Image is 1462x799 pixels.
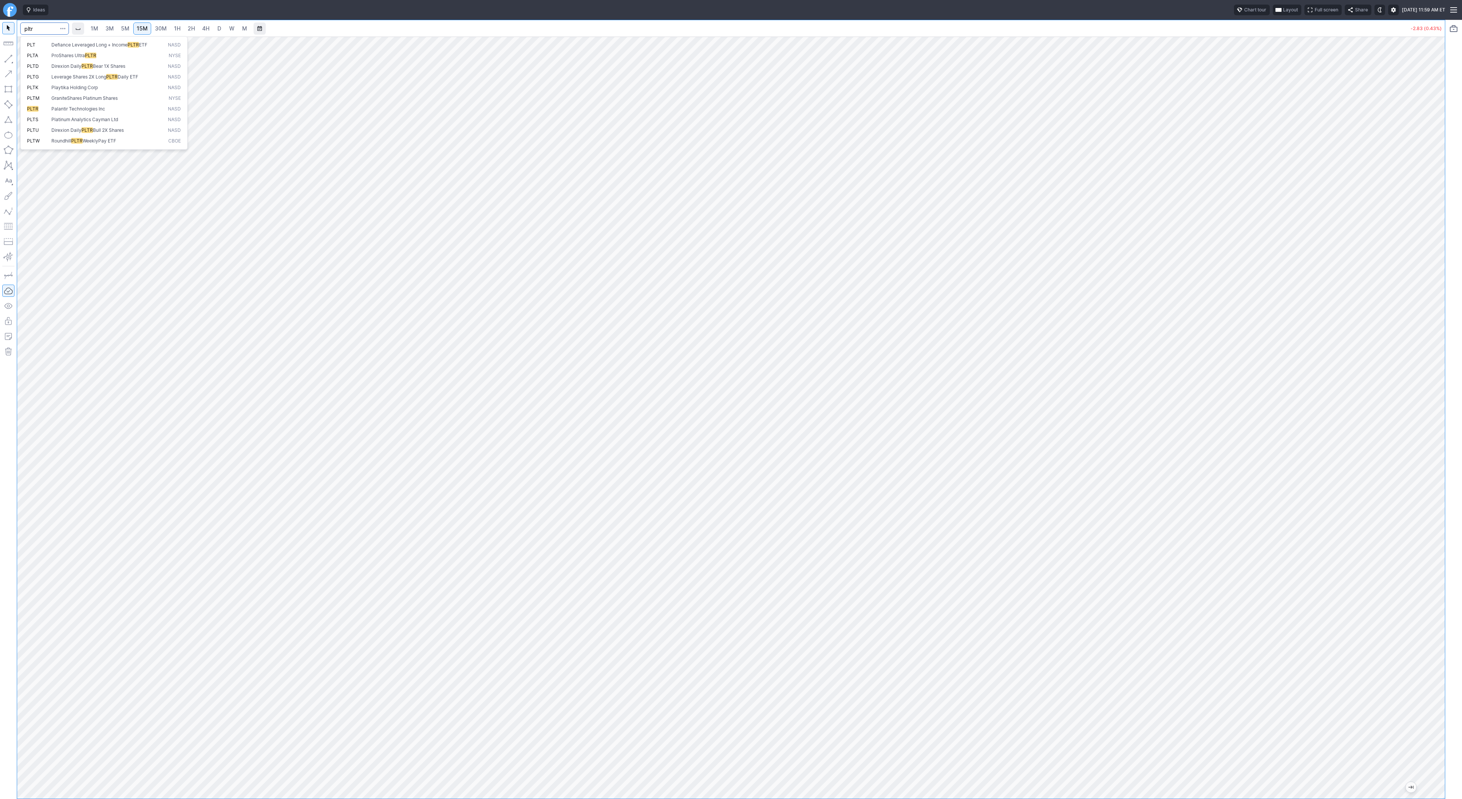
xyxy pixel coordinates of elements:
[118,22,133,35] a: 5M
[168,85,181,91] span: NASD
[20,22,69,35] input: Search
[139,42,147,48] span: ETF
[2,300,14,312] button: Hide drawings
[72,22,84,35] button: Interval
[2,315,14,327] button: Lock drawings
[2,144,14,156] button: Polygon
[226,22,238,35] a: W
[2,68,14,80] button: Arrow
[169,53,181,59] span: NYSE
[3,3,17,17] a: Finviz.com
[27,53,38,58] span: PLTA
[168,63,181,70] span: NASD
[155,25,167,32] span: 30M
[27,85,38,90] span: PLTK
[168,138,181,144] span: CBOE
[184,22,198,35] a: 2H
[1244,6,1266,14] span: Chart tour
[27,42,35,48] span: PLT
[2,205,14,217] button: Elliott waves
[168,106,181,112] span: NASD
[174,25,180,32] span: 1H
[229,25,235,32] span: W
[152,22,170,35] a: 30M
[2,330,14,343] button: Add note
[93,127,124,133] span: Bull 2X Shares
[168,127,181,134] span: NASD
[2,129,14,141] button: Ellipse
[202,25,209,32] span: 4H
[1374,5,1385,15] button: Toggle dark mode
[105,25,114,32] span: 3M
[51,106,105,112] span: Palantir Technologies Inc
[188,25,195,32] span: 2H
[102,22,117,35] a: 3M
[1273,5,1301,15] button: Layout
[20,36,188,150] div: Search
[91,25,98,32] span: 1M
[93,63,125,69] span: Bear 1X Shares
[2,159,14,171] button: XABCD
[238,22,251,35] a: M
[199,22,213,35] a: 4H
[121,25,129,32] span: 5M
[1345,5,1371,15] button: Share
[27,117,38,122] span: PLTS
[106,74,118,80] span: PLTR
[2,53,14,65] button: Line
[133,22,151,35] a: 15M
[87,22,102,35] a: 1M
[71,138,83,144] span: PLTR
[1234,5,1270,15] button: Chart tour
[27,127,39,133] span: PLTU
[51,63,81,69] span: Direxion Daily
[171,22,184,35] a: 1H
[2,235,14,248] button: Position
[2,220,14,232] button: Fibonacci retracements
[51,85,98,90] span: Playtika Holding Corp
[1355,6,1368,14] span: Share
[51,74,106,80] span: Leverage Shares 2X Long
[1315,6,1338,14] span: Full screen
[217,25,221,32] span: D
[51,95,118,101] span: GraniteShares Platinum Shares
[1402,6,1445,14] span: [DATE] 11:59 AM ET
[169,95,181,102] span: NYSE
[2,98,14,110] button: Rotated rectangle
[27,95,40,101] span: PLTM
[51,117,118,122] span: Platinum Analytics Cayman Ltd
[168,74,181,80] span: NASD
[2,22,14,34] button: Mouse
[1283,6,1298,14] span: Layout
[81,127,93,133] span: PLTR
[168,117,181,123] span: NASD
[1304,5,1342,15] button: Full screen
[1448,22,1460,35] button: Portfolio watchlist
[51,138,71,144] span: Roundhill
[27,74,39,80] span: PLTG
[27,106,38,112] span: PLTR
[51,53,85,58] span: ProShares Ultra
[51,127,81,133] span: Direxion Daily
[213,22,225,35] a: D
[242,25,247,32] span: M
[27,138,40,144] span: PLTW
[168,42,181,48] span: NASD
[2,37,14,50] button: Measure
[2,269,14,282] button: Drawing mode: Single
[137,25,148,32] span: 15M
[83,138,116,144] span: WeeklyPay ETF
[118,74,138,80] span: Daily ETF
[1406,782,1416,793] button: Jump to the most recent bar
[1388,5,1399,15] button: Settings
[254,22,266,35] button: Range
[2,251,14,263] button: Anchored VWAP
[33,6,45,14] span: Ideas
[81,63,93,69] span: PLTR
[23,5,48,15] button: Ideas
[57,22,68,35] button: Search
[2,285,14,297] button: Drawings Autosave: On
[2,83,14,95] button: Rectangle
[51,42,128,48] span: Defiance Leveraged Long + Income
[1411,26,1442,31] p: -2.83 (0.43%)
